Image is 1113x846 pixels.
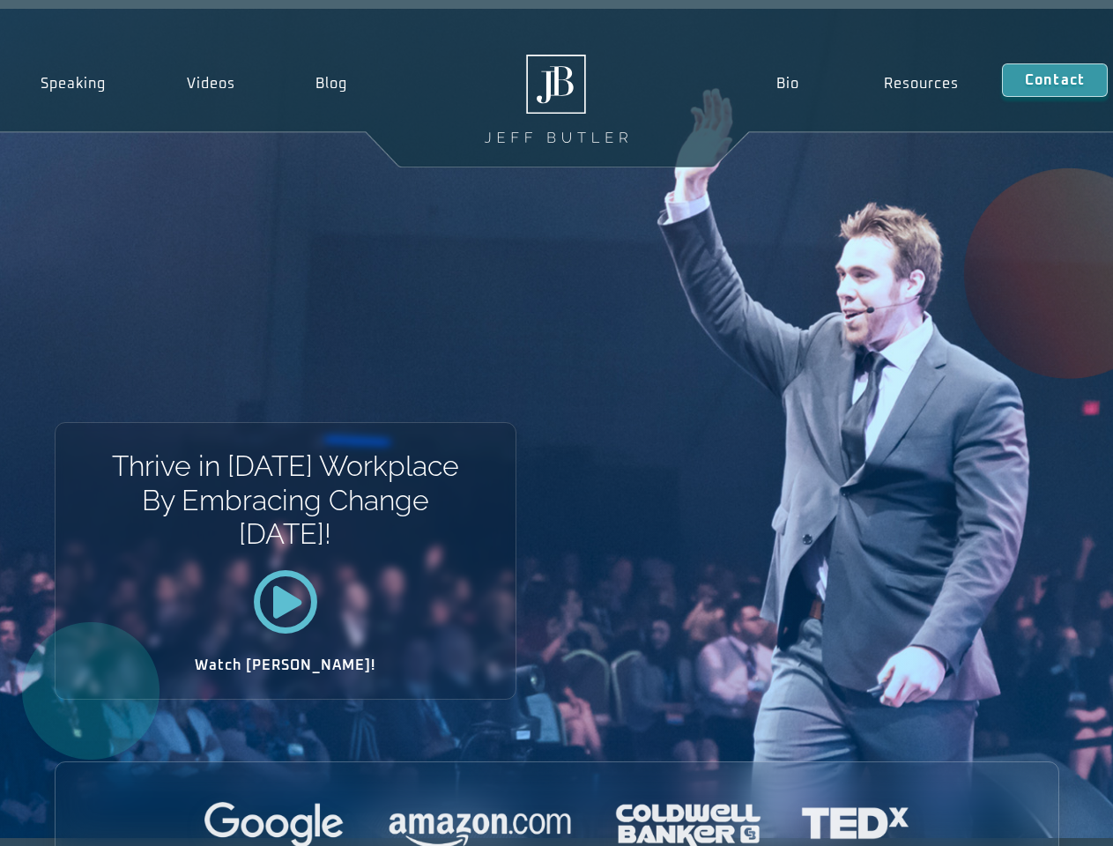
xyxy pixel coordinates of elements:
[733,63,842,104] a: Bio
[117,658,454,672] h2: Watch [PERSON_NAME]!
[275,63,388,104] a: Blog
[1002,63,1108,97] a: Contact
[1025,73,1085,87] span: Contact
[146,63,276,104] a: Videos
[110,449,460,551] h1: Thrive in [DATE] Workplace By Embracing Change [DATE]!
[842,63,1002,104] a: Resources
[733,63,1001,104] nav: Menu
